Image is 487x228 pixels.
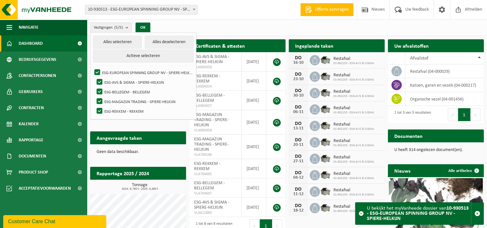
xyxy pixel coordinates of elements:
[333,160,374,164] span: 01-902253 - ESG-AVS & SIGMA
[333,94,374,98] span: 01-902253 - ESG-AVS & SIGMA
[333,188,374,193] span: Restafval
[194,128,237,133] span: VLA904358
[194,103,237,109] span: VLA904357
[19,132,43,148] span: Rapportage
[292,187,305,192] div: DO
[320,202,331,213] img: WB-5000-GAL-GY-01
[367,203,471,224] div: U bekijkt het myVanheede dossier van
[242,135,266,159] td: [DATE]
[405,64,484,78] td: restafval (04-000029)
[85,5,198,14] span: 10-930513 - ESG-EUROPEAN SPINNING GROUP NV - SPIERE-HELKIJN
[136,23,150,33] button: OK
[242,52,266,71] td: [DATE]
[292,192,305,196] div: 11-12
[314,6,350,13] span: Offerte aanvragen
[194,74,220,84] span: ESG-REKKEM - REKKEM
[388,39,435,52] h2: Uw afvalstoffen
[145,36,193,49] button: Alles deselecteren
[333,73,374,78] span: Restafval
[138,179,185,192] a: Bekijk rapportage
[97,150,180,154] p: Geen data beschikbaar.
[405,78,484,92] td: katoen, garen en vezels (04-000217)
[93,50,193,62] button: Actieve selecteren
[320,185,331,196] img: WB-5000-GAL-GY-01
[333,89,374,94] span: Restafval
[95,87,193,97] label: ESG-BELLEGEM - BELLEGEM
[333,106,374,111] span: Restafval
[194,137,229,152] span: ESG-MAGAZIJN TRADING - SPIERE-HELKIJN
[242,198,266,217] td: [DATE]
[95,97,193,106] label: ESG-MAGAZIJN TRADING - SPIERE-HELKIJN
[292,105,305,110] div: DO
[448,108,458,121] button: Previous
[405,92,484,106] td: organische vezel (04-001456)
[95,77,193,87] label: ESG-AVS & SIGMA - SPIERE-HELKIJN
[292,110,305,114] div: 06-11
[292,88,305,93] div: DO
[333,62,374,65] span: 01-902253 - ESG-AVS & SIGMA
[292,72,305,77] div: DO
[333,78,374,82] span: 01-902253 - ESG-AVS & SIGMA
[19,68,56,84] span: Contactpersonen
[292,203,305,208] div: DO
[333,111,374,115] span: 01-902253 - ESG-AVS & SIGMA
[93,183,186,191] h3: Tonnage
[333,56,374,62] span: Restafval
[242,71,266,91] td: [DATE]
[471,108,481,121] button: Next
[367,206,469,221] strong: 10-930513 - ESG-EUROPEAN SPINNING GROUP NV - SPIERE-HELKIJN
[333,171,374,176] span: Restafval
[391,108,431,122] div: 1 tot 3 van 3 resultaten
[333,176,374,180] span: 01-902253 - ESG-AVS & SIGMA
[292,170,305,176] div: DO
[90,167,155,179] h2: Rapportage 2025 / 2024
[194,172,237,177] span: VLA704695
[93,68,193,77] label: ESG-EUROPEAN SPINNING GROUP NV - SPIERE-HELKIJN
[292,61,305,65] div: 16-10
[242,159,266,178] td: [DATE]
[114,25,123,30] count: (5/5)
[333,127,374,131] span: 01-902253 - ESG-AVS & SIGMA
[90,131,148,144] h2: Aangevraagde taken
[242,110,266,135] td: [DATE]
[194,152,237,157] span: VLA709196
[320,153,331,164] img: WB-5000-GAL-GY-01
[394,148,477,152] p: U heeft 314 ongelezen document(en).
[194,84,237,89] span: VLA904354
[3,214,108,228] iframe: chat widget
[194,54,229,64] span: ESG-AVS & SIGMA - SPIERE-HELKIJN
[333,209,374,213] span: 01-902253 - ESG-AVS & SIGMA
[194,112,229,128] span: ESG-MAGAZIJN TRADING - SPIERE-HELKIJN
[194,210,237,215] span: VLA612883
[333,193,374,197] span: 01-902253 - ESG-AVS & SIGMA
[320,71,331,81] img: WB-5000-GAL-GY-01
[388,164,417,177] h2: Nieuws
[194,161,220,171] span: ESG-REKKEM - REKKEM
[320,103,331,114] img: WB-5000-GAL-GY-01
[333,155,374,160] span: Restafval
[189,39,251,52] h2: Certificaten & attesten
[292,208,305,213] div: 18-12
[242,178,266,198] td: [DATE]
[458,108,471,121] button: 1
[292,159,305,164] div: 27-11
[320,87,331,98] img: WB-5000-GAL-GY-01
[19,116,39,132] span: Kalender
[333,122,374,127] span: Restafval
[300,3,353,16] a: Offerte aanvragen
[19,84,43,100] span: Gebruikers
[93,187,186,191] span: 2024: 9,780 t - 2025: 4,480 t
[388,129,429,142] h2: Documenten
[320,136,331,147] img: WB-5000-GAL-GY-01
[194,200,229,210] span: ESG-AVS & SIGMA - SPIERE-HELKIJN
[194,93,225,103] span: ESG-BELLEGEM - BELLEGEM
[289,39,340,52] h2: Ingeplande taken
[19,148,46,164] span: Documenten
[94,23,123,33] span: Vestigingen
[292,176,305,180] div: 04-12
[19,19,39,35] span: Navigatie
[292,55,305,61] div: DO
[90,23,132,32] button: Vestigingen(5/5)
[292,126,305,131] div: 13-11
